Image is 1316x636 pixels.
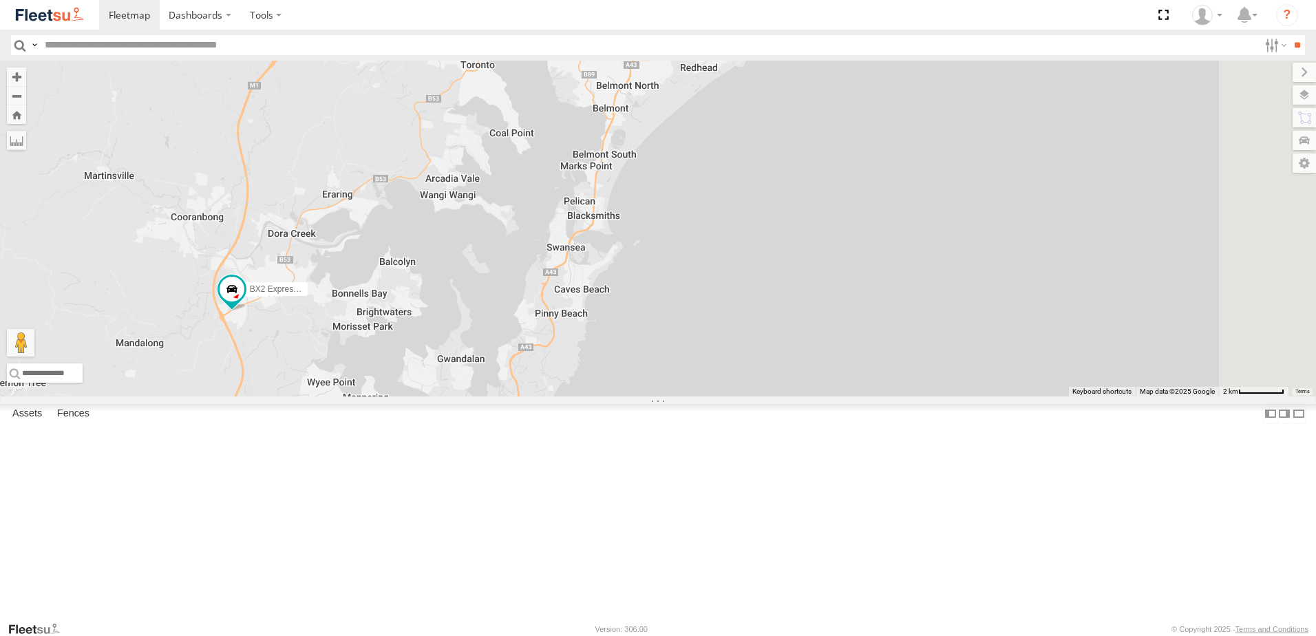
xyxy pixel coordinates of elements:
img: fleetsu-logo-horizontal.svg [14,6,85,24]
button: Zoom Home [7,105,26,124]
a: Visit our Website [8,622,71,636]
div: Version: 306.00 [595,625,648,633]
span: 2 km [1223,388,1238,395]
i: ? [1276,4,1298,26]
button: Zoom in [7,67,26,86]
span: BX2 Express Ute [250,285,312,295]
label: Fences [50,404,96,423]
label: Dock Summary Table to the Right [1277,404,1291,424]
button: Zoom out [7,86,26,105]
label: Map Settings [1293,153,1316,173]
span: Map data ©2025 Google [1140,388,1215,395]
label: Assets [6,404,49,423]
button: Keyboard shortcuts [1072,387,1132,396]
label: Search Filter Options [1260,35,1289,55]
div: © Copyright 2025 - [1171,625,1308,633]
button: Map Scale: 2 km per 63 pixels [1219,387,1288,396]
label: Measure [7,131,26,150]
button: Drag Pegman onto the map to open Street View [7,329,34,357]
label: Hide Summary Table [1292,404,1306,424]
label: Search Query [29,35,40,55]
a: Terms and Conditions [1235,625,1308,633]
label: Dock Summary Table to the Left [1264,404,1277,424]
a: Terms (opens in new tab) [1295,389,1310,394]
div: Oliver Lees [1187,5,1227,25]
